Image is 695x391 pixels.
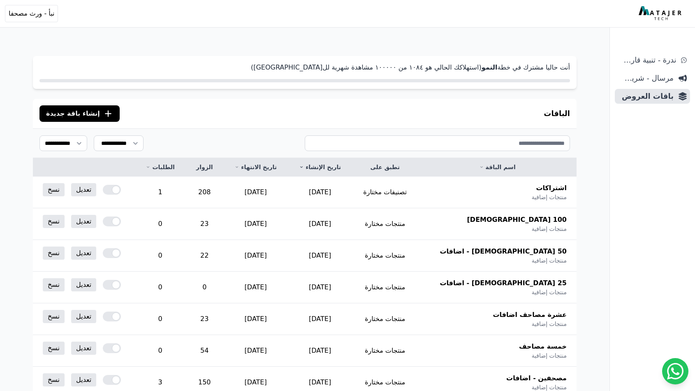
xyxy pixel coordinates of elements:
td: [DATE] [288,335,352,367]
td: [DATE] [223,208,288,240]
span: إنشاء باقة جديدة [46,109,100,119]
span: باقات العروض [618,91,674,102]
a: نسخ [43,373,65,386]
td: 0 [135,335,185,367]
td: [DATE] [288,303,352,335]
th: الزوار [185,158,223,177]
td: [DATE] [288,208,352,240]
a: تعديل [71,183,96,196]
p: أنت حاليا مشترك في خطة (استهلاكك الحالي هو ١۰٨٤ من ١۰۰۰۰۰ مشاهدة شهرية لل[GEOGRAPHIC_DATA]) [39,63,570,72]
span: 25 [DEMOGRAPHIC_DATA] - اضافات [440,278,567,288]
a: نسخ [43,247,65,260]
span: 100 [DEMOGRAPHIC_DATA] [467,215,567,225]
strong: النمو [482,63,498,71]
h3: الباقات [544,108,570,119]
td: منتجات مختارة [352,208,418,240]
span: خمسة مصاحف [519,342,567,351]
td: 0 [135,240,185,272]
td: 0 [185,272,223,303]
span: منتجات إضافية [532,193,567,201]
td: 0 [135,208,185,240]
span: مرسال - شريط دعاية [618,72,674,84]
td: 22 [185,240,223,272]
td: [DATE] [223,303,288,335]
a: تعديل [71,278,96,291]
td: 23 [185,303,223,335]
a: نسخ [43,310,65,323]
span: منتجات إضافية [532,320,567,328]
span: منتجات إضافية [532,225,567,233]
span: نبأ - ورث مصحفا [9,9,54,19]
td: 23 [185,208,223,240]
td: 208 [185,177,223,208]
button: إنشاء باقة جديدة [39,105,120,122]
td: [DATE] [223,240,288,272]
a: تعديل [71,310,96,323]
td: منتجات مختارة [352,303,418,335]
span: منتجات إضافية [532,288,567,296]
a: تعديل [71,373,96,386]
a: تعديل [71,215,96,228]
button: نبأ - ورث مصحفا [5,5,58,22]
a: نسخ [43,278,65,291]
td: 0 [135,303,185,335]
td: [DATE] [223,272,288,303]
a: تاريخ الانتهاء [233,163,278,171]
a: اسم الباقة [428,163,567,171]
td: [DATE] [223,177,288,208]
a: تاريخ الإنشاء [298,163,342,171]
img: MatajerTech Logo [639,6,683,21]
a: تعديل [71,342,96,355]
td: منتجات مختارة [352,272,418,303]
span: منتجات إضافية [532,351,567,360]
td: تصنيفات مختارة [352,177,418,208]
td: [DATE] [288,240,352,272]
a: تعديل [71,247,96,260]
span: 50 [DEMOGRAPHIC_DATA] - اضافات [440,247,567,256]
span: ندرة - تنبية قارب علي النفاذ [618,54,676,66]
td: [DATE] [288,272,352,303]
span: عشرة مصاحف اضافات [493,310,567,320]
a: نسخ [43,215,65,228]
th: تطبق على [352,158,418,177]
td: 1 [135,177,185,208]
td: [DATE] [288,177,352,208]
span: منتجات إضافية [532,256,567,265]
a: نسخ [43,183,65,196]
td: 54 [185,335,223,367]
td: [DATE] [223,335,288,367]
span: اشتراكات [536,183,567,193]
a: نسخ [43,342,65,355]
td: 0 [135,272,185,303]
a: الطلبات [145,163,176,171]
td: منتجات مختارة [352,240,418,272]
td: منتجات مختارة [352,335,418,367]
span: مصحفين - اضافات [506,373,567,383]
